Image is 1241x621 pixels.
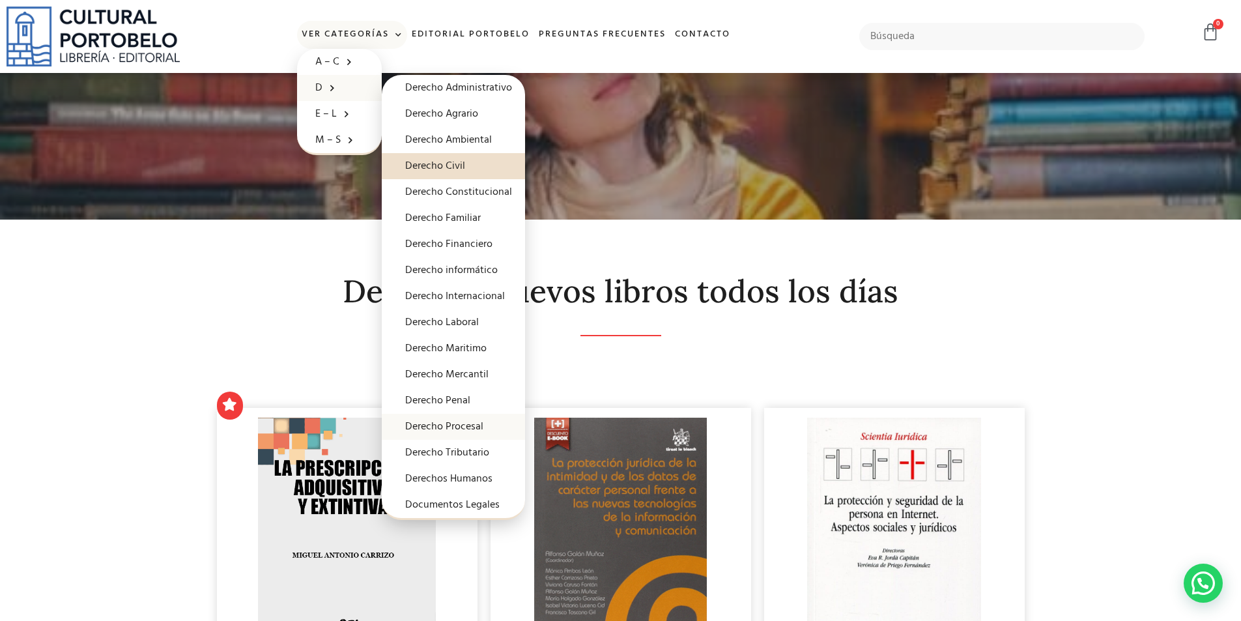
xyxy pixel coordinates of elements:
a: E – L [297,101,382,127]
a: Contacto [670,21,735,49]
a: Derecho Constitucional [382,179,525,205]
a: Derecho Agrario [382,101,525,127]
a: Derecho Mercantil [382,362,525,388]
a: Derecho Maritimo [382,336,525,362]
ul: Ver Categorías [297,49,382,155]
a: Derecho Familiar [382,205,525,231]
ul: D [382,75,525,520]
div: Contactar por WhatsApp [1184,564,1223,603]
a: Derecho Financiero [382,231,525,257]
a: Editorial Portobelo [407,21,534,49]
a: Derecho Penal [382,388,525,414]
span: 0 [1213,19,1223,29]
a: Ver Categorías [297,21,407,49]
a: A – C [297,49,382,75]
input: Búsqueda [859,23,1145,50]
a: Derecho Civil [382,153,525,179]
a: Derecho Laboral [382,310,525,336]
a: M – S [297,127,382,153]
a: 0 [1201,23,1220,42]
a: Derecho Internacional [382,283,525,310]
a: Derecho Tributario [382,440,525,466]
a: Derecho Ambiental [382,127,525,153]
a: Derecho Administrativo [382,75,525,101]
a: D [297,75,382,101]
a: Documentos Legales [382,492,525,518]
a: Preguntas frecuentes [534,21,670,49]
a: Derecho informático [382,257,525,283]
a: Derechos Humanos [382,466,525,492]
a: Derecho Procesal [382,414,525,440]
h2: Descubre nuevos libros todos los días [217,274,1025,309]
